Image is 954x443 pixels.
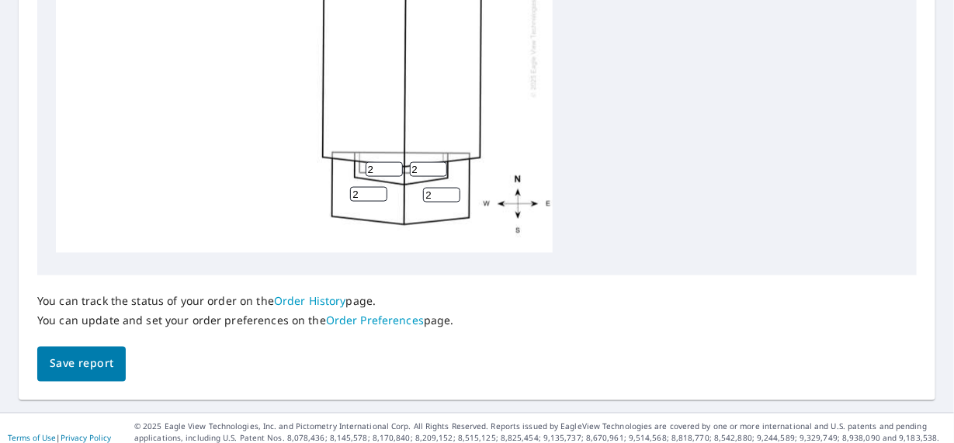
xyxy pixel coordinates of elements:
button: Save report [37,347,126,382]
span: Save report [50,355,113,374]
p: You can update and set your order preferences on the page. [37,314,454,328]
p: | [8,434,111,443]
a: Order Preferences [326,313,424,328]
p: You can track the status of your order on the page. [37,294,454,308]
a: Order History [274,293,346,308]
